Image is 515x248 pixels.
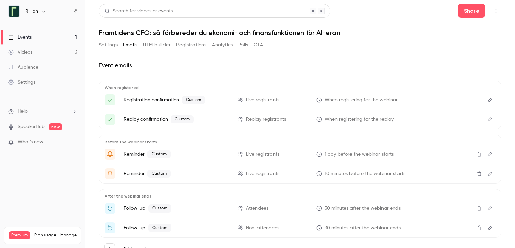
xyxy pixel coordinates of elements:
span: Live registrants [246,97,279,104]
p: Registration confirmation [124,96,230,104]
p: After the webinar ends [105,193,496,199]
li: Tack för att du deltog i {{ event_name }} [105,203,496,214]
span: Attendees [246,205,268,212]
span: When registering for the replay [325,116,394,123]
div: Audience [8,64,38,71]
button: CTA [254,40,263,50]
span: Custom [148,204,171,213]
button: Emails [123,40,137,50]
span: Non-attendees [246,224,279,232]
button: Edit [485,168,496,179]
button: Delete [474,203,485,214]
p: Reminder [124,170,230,178]
p: Follow-up [124,224,230,232]
span: 10 minutes before the webinar starts [325,170,405,177]
button: Edit [485,94,496,105]
span: Live registrants [246,170,279,177]
span: 30 minutes after the webinar ends [325,205,401,212]
button: Edit [485,149,496,160]
button: Delete [474,168,485,179]
button: Edit [485,114,496,125]
button: Delete [474,222,485,233]
p: When registered [105,85,496,90]
li: help-dropdown-opener [8,108,77,115]
span: 1 day before the webinar starts [325,151,394,158]
span: Live registrants [246,151,279,158]
span: Help [18,108,28,115]
p: Replay confirmation [124,115,230,123]
span: Replay registrants [246,116,286,123]
h2: Event emails [99,61,501,70]
div: Videos [8,49,32,56]
li: Gör dig redo för '{{ event_name }}' imorgon! [105,149,496,160]
span: Custom [147,170,171,178]
button: Polls [238,40,248,50]
a: Manage [60,233,77,238]
span: Plan usage [34,233,56,238]
span: What's new [18,138,43,146]
p: Follow-up [124,204,230,213]
span: new [49,123,62,130]
span: 30 minutes after the webinar ends [325,224,401,232]
a: SpeakerHub [18,123,45,130]
li: Här är din unika länk till {{ event_name }}! [105,94,496,105]
button: Edit [485,203,496,214]
div: Settings [8,79,35,86]
button: Edit [485,222,496,233]
button: Registrations [176,40,206,50]
span: Custom [171,115,194,123]
button: Share [458,4,485,18]
iframe: Noticeable Trigger [69,139,77,145]
button: Settings [99,40,118,50]
span: Premium [9,231,30,239]
button: Delete [474,149,485,160]
span: Custom [147,150,171,158]
h6: Rillion [25,8,38,15]
button: UTM builder [143,40,171,50]
span: When registering for the webinar [325,97,398,104]
div: Search for videos or events [105,8,173,15]
p: Before the webinar starts [105,139,496,145]
span: Custom [182,96,205,104]
li: {{ event_name }} går strax live! [105,168,496,179]
p: Reminder [124,150,230,158]
li: Titta på inspelningen av {{ event_name }} [105,222,496,233]
img: Rillion [9,6,19,17]
span: Custom [148,224,171,232]
h1: Framtidens CFO: så förbereder du ekonomi- och finansfunktionen för AI-eran​ [99,29,501,37]
div: Events [8,34,32,41]
button: Analytics [212,40,233,50]
li: Här är din unika länk till {{ event_name }}! [105,114,496,125]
